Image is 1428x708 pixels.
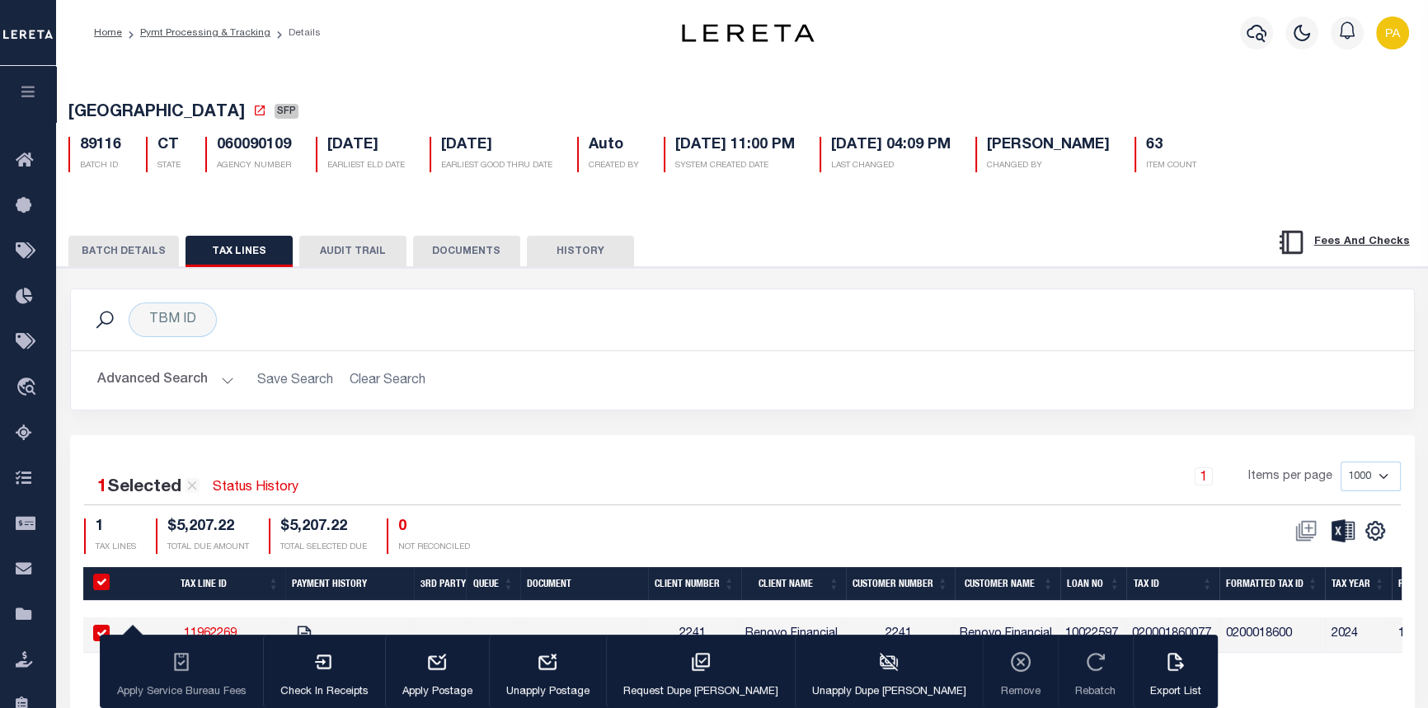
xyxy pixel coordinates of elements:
button: BATCH DETAILS [68,236,179,267]
span: SFP [275,104,298,119]
p: AGENCY NUMBER [217,160,291,172]
h5: 060090109 [217,137,291,155]
a: SFP [275,105,298,122]
p: CHANGED BY [987,160,1110,172]
span: [GEOGRAPHIC_DATA] [68,105,245,121]
p: Check In Receipts [280,684,369,701]
p: Request Dupe [PERSON_NAME] [623,684,778,701]
a: Home [94,28,122,38]
td: 2024 [1325,617,1392,653]
h5: [DATE] [327,137,405,155]
th: Client Name: activate to sort column ascending [741,567,846,601]
i: travel_explore [16,377,42,399]
p: EARLIEST ELD DATE [327,160,405,172]
span: Items per page [1248,468,1332,486]
th: Loan No: activate to sort column ascending [1060,567,1127,601]
span: 1 [97,479,107,496]
h4: $5,207.22 [280,518,367,537]
a: 11962269 [184,628,237,640]
th: Payment History [285,567,414,601]
a: Pymt Processing & Tracking [140,28,270,38]
h5: Auto [589,137,639,155]
p: LAST CHANGED [831,160,951,172]
p: Apply Postage [402,684,472,701]
p: EARLIEST GOOD THRU DATE [441,160,552,172]
th: Tax ID: activate to sort column ascending [1126,567,1219,601]
li: Details [270,26,321,40]
p: STATE [157,160,181,172]
a: Status History [213,478,298,498]
button: TAX LINES [186,236,293,267]
th: Client Number: activate to sort column ascending [648,567,741,601]
button: Advanced Search [97,364,234,396]
th: Document [520,567,648,601]
th: Tax Year: activate to sort column ascending [1325,567,1392,601]
p: ITEM COUNT [1146,160,1196,172]
img: svg+xml;base64,PHN2ZyB4bWxucz0iaHR0cDovL3d3dy53My5vcmcvMjAwMC9zdmciIHBvaW50ZXItZXZlbnRzPSJub25lIi... [1376,16,1409,49]
h5: CT [157,137,181,155]
button: DOCUMENTS [413,236,520,267]
td: 0200018600 [1219,617,1325,653]
p: TAX LINES [96,542,136,554]
p: Unapply Dupe [PERSON_NAME] [812,684,966,701]
th: Queue: activate to sort column ascending [466,567,520,601]
p: TOTAL DUE AMOUNT [167,542,249,554]
th: 3rd Party [414,567,466,601]
p: Unapply Postage [506,684,590,701]
th: Tax Line ID: activate to sort column ascending [137,567,286,601]
th: PayeePaymentBatchId [83,567,137,601]
button: AUDIT TRAIL [299,236,406,267]
p: BATCH ID [80,160,121,172]
p: SYSTEM CREATED DATE [675,160,795,172]
p: TOTAL SELECTED DUE [280,542,367,554]
h5: 89116 [80,137,121,155]
a: 1 [1195,467,1213,485]
div: TBM ID [129,302,217,337]
th: Formatted Tax ID: activate to sort column ascending [1219,567,1325,601]
th: Customer Number: activate to sort column ascending [846,567,955,601]
h5: 63 [1146,137,1196,155]
button: Fees And Checks [1271,225,1416,260]
img: logo-dark.svg [682,24,814,42]
th: Customer Name: activate to sort column ascending [955,567,1060,601]
h5: [PERSON_NAME] [987,137,1110,155]
h4: 1 [96,518,136,537]
h4: 0 [398,518,470,537]
td: 020001860077 [1125,617,1219,653]
span: 2241 [885,628,912,640]
p: Export List [1150,684,1201,701]
h5: [DATE] 11:00 PM [675,137,795,155]
p: CREATED BY [589,160,639,172]
span: Renovo Financial [745,628,838,640]
h5: [DATE] [441,137,552,155]
div: Selected [97,475,200,501]
h5: [DATE] 04:09 PM [831,137,951,155]
p: NOT RECONCILED [398,542,470,554]
h4: $5,207.22 [167,518,249,537]
span: Renovo Financial [960,628,1052,640]
span: 2241 [679,628,706,640]
button: HISTORY [527,236,634,267]
td: 10022597 [1059,617,1125,653]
